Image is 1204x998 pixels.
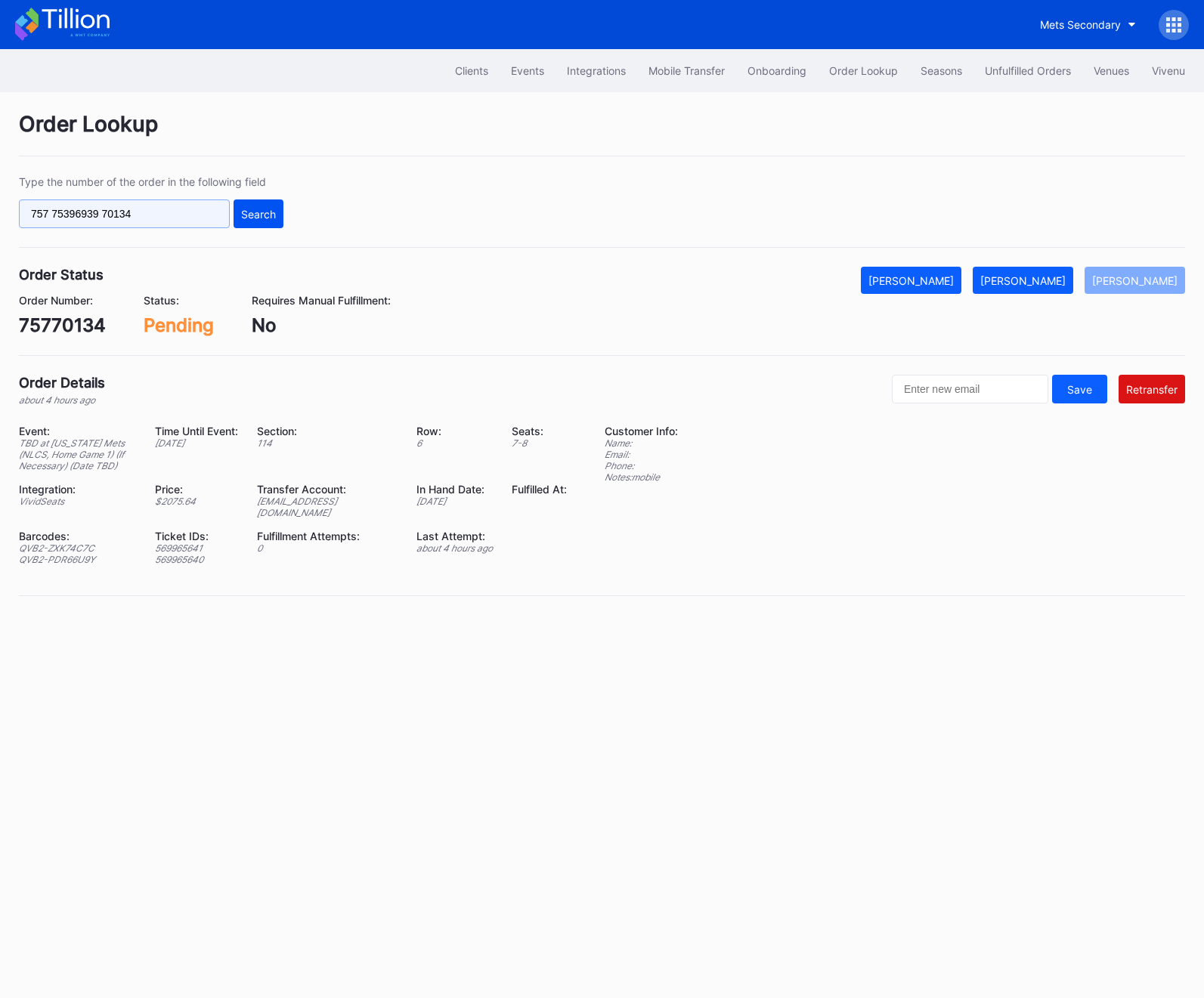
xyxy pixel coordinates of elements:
[416,425,493,437] div: Row:
[605,471,678,483] div: Notes: mobile
[637,57,736,85] button: Mobile Transfer
[736,57,818,85] button: Onboarding
[605,449,678,460] div: Email:
[1126,383,1178,396] div: Retransfer
[155,483,238,496] div: Price:
[19,375,105,391] div: Order Details
[416,437,493,449] div: 6
[155,530,238,542] div: Ticket IDs:
[19,267,104,283] div: Order Status
[921,64,962,77] div: Seasons
[257,542,398,554] div: 0
[1040,18,1121,31] div: Mets Secondary
[257,425,398,437] div: Section:
[829,64,898,77] div: Order Lookup
[234,199,283,228] button: Search
[19,437,136,471] div: TBD at [US_STATE] Mets (NLCS, Home Game 1) (If Necessary) (Date TBD)
[155,496,238,507] div: $ 2075.64
[19,294,106,307] div: Order Number:
[1092,274,1178,287] div: [PERSON_NAME]
[747,64,806,77] div: Onboarding
[19,314,106,336] div: 75770134
[980,274,1066,287] div: [PERSON_NAME]
[511,64,544,77] div: Events
[155,425,238,437] div: Time Until Event:
[455,64,488,77] div: Clients
[868,274,954,287] div: [PERSON_NAME]
[252,314,391,336] div: No
[973,57,1082,85] button: Unfulfilled Orders
[144,314,214,336] div: Pending
[605,460,678,471] div: Phone:
[416,496,493,507] div: [DATE]
[155,542,238,554] div: 569965641
[19,175,283,188] div: Type the number of the order in the following field
[1052,375,1107,403] button: Save
[605,425,678,437] div: Customer Info:
[19,483,136,496] div: Integration:
[1029,11,1147,39] button: Mets Secondary
[257,483,398,496] div: Transfer Account:
[1082,57,1141,85] button: Venues
[144,294,214,307] div: Status:
[818,57,909,85] button: Order Lookup
[1152,64,1185,77] div: Vivenu
[1094,64,1129,77] div: Venues
[512,437,567,449] div: 7 - 8
[1085,267,1185,294] button: [PERSON_NAME]
[241,208,276,221] div: Search
[19,530,136,542] div: Barcodes:
[416,483,493,496] div: In Hand Date:
[257,437,398,449] div: 114
[19,554,136,565] div: QVB2-PDR66U9Y
[155,437,238,449] div: [DATE]
[252,294,391,307] div: Requires Manual Fulfillment:
[19,199,230,228] input: GT59662
[500,57,556,85] button: Events
[416,542,493,554] div: about 4 hours ago
[19,394,105,406] div: about 4 hours ago
[512,483,567,496] div: Fulfilled At:
[19,425,136,437] div: Event:
[973,267,1073,294] button: [PERSON_NAME]
[416,530,493,542] div: Last Attempt:
[605,437,678,449] div: Name:
[257,496,398,518] div: [EMAIL_ADDRESS][DOMAIN_NAME]
[1119,375,1185,403] button: Retransfer
[444,57,500,85] button: Clients
[556,57,637,85] button: Integrations
[567,64,626,77] div: Integrations
[648,64,725,77] div: Mobile Transfer
[19,542,136,554] div: QVB2-ZXK74C7C
[1141,57,1196,85] button: Vivenu
[909,57,973,85] button: Seasons
[892,375,1048,403] input: Enter new email
[985,64,1071,77] div: Unfulfilled Orders
[257,530,398,542] div: Fulfillment Attempts:
[1067,383,1092,396] div: Save
[512,425,567,437] div: Seats:
[19,111,1185,156] div: Order Lookup
[19,496,136,507] div: VividSeats
[861,267,961,294] button: [PERSON_NAME]
[155,554,238,565] div: 569965640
